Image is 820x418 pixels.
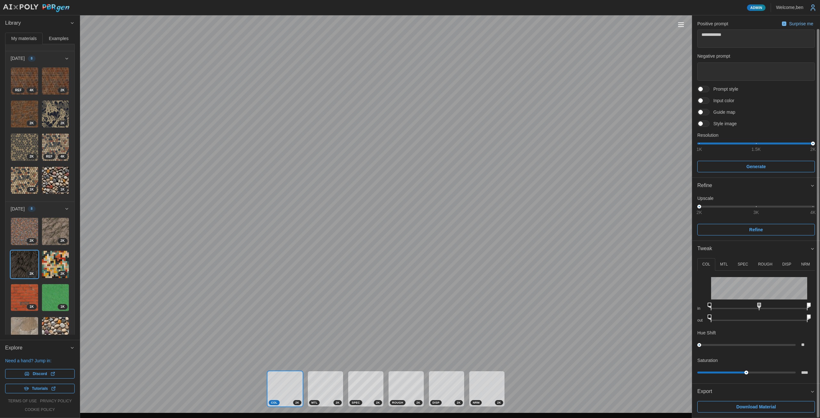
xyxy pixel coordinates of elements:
[11,250,38,278] a: cJ6GNwa3zlc55ZIsjlj02K
[697,401,815,413] button: Download Material
[776,4,803,11] p: Welcome, ben
[5,51,74,65] button: [DATE]8
[5,202,74,216] button: [DATE]8
[11,317,38,345] a: oxDmfZJz7FZSMmrcnOfU1K
[676,20,685,29] button: Toggle viewport controls
[692,399,820,418] div: Export
[8,398,37,404] a: terms of use
[457,400,461,405] span: 2 K
[692,18,820,178] div: Generate
[11,317,38,344] img: oxDmfZJz7FZSMmrcnOfU
[42,68,69,95] img: qBWdsCOnzzrS1TGvOSAL
[709,97,734,104] span: Input color
[497,400,501,405] span: 2 K
[11,167,38,194] img: PivPJkOK2vv06AM9d33M
[61,271,65,276] span: 2 K
[11,284,38,312] a: Fo0AmR2Em6kx9eQmZr1U1K
[720,262,728,267] p: MTL
[416,400,420,405] span: 2 K
[31,206,33,211] span: 8
[42,133,70,161] a: 3OH8dOOcLztmL0gIbVeh4KREF
[709,109,735,115] span: Guide map
[29,238,34,243] span: 2 K
[738,262,748,267] p: SPEC
[42,251,69,278] img: Lot5JXRBg5CGpDov1Lct
[692,193,820,241] div: Refine
[11,167,38,194] a: PivPJkOK2vv06AM9d33M1K
[709,120,737,127] span: Style image
[5,66,74,201] div: [DATE]8
[3,4,70,12] img: AIxPoly PBRgen
[61,304,65,309] span: 1 K
[29,88,34,93] span: 4 K
[5,384,75,393] a: Tutorials
[758,262,773,267] p: ROUGH
[789,20,815,27] p: Surprise me
[11,206,25,212] p: [DATE]
[432,400,439,405] span: DISP
[697,20,728,27] p: Positive prompt
[11,284,38,311] img: Fo0AmR2Em6kx9eQmZr1U
[5,357,75,364] p: Need a hand? Jump in:
[692,178,820,193] button: Refine
[311,400,317,405] span: MTL
[702,262,710,267] p: COL
[29,271,34,276] span: 2 K
[736,401,776,412] span: Download Material
[42,317,69,344] img: rFJ8jqiWa4jcU3iV9a8T
[11,133,38,161] a: QCi17TOVhXxFJeKn2Cfk2K
[61,88,65,93] span: 2 K
[782,262,791,267] p: DISP
[5,369,75,379] a: Discord
[352,400,360,405] span: SPEC
[376,400,380,405] span: 2 K
[697,318,706,323] p: out
[709,86,738,92] span: Prompt style
[42,284,70,312] a: vFkMWn5QEnK99mBZCYbX1K
[32,384,48,393] span: Tutorials
[692,384,820,399] button: Export
[42,167,69,194] img: YxssYRIZkHV5myLvHj3a
[61,238,65,243] span: 2 K
[42,218,69,245] img: LnDkSaN7ep7sY6LP2SDh
[42,167,70,194] a: YxssYRIZkHV5myLvHj3a1K
[61,154,65,159] span: 4 K
[11,67,38,95] a: smnVoxqbWJYfIjVkIeSk4KREF
[271,400,277,405] span: COL
[61,187,65,192] span: 1 K
[42,101,69,128] img: 1vXLSweGIcjDdiMKpgYm
[746,161,766,172] span: Generate
[5,216,74,352] div: [DATE]8
[692,241,820,257] button: Tweak
[29,304,34,309] span: 1 K
[40,398,72,404] a: privacy policy
[697,182,810,190] div: Refine
[697,224,815,235] button: Refine
[29,121,34,126] span: 2 K
[29,154,34,159] span: 2 K
[29,187,34,192] span: 1 K
[697,330,716,336] p: Hue Shift
[11,68,38,95] img: smnVoxqbWJYfIjVkIeSk
[49,36,69,41] span: Examples
[473,400,480,405] span: NRM
[46,154,53,159] span: REF
[11,218,38,245] img: p5mZQR559dmtuGU6pMPl
[336,400,340,405] span: 2 K
[697,161,815,172] button: Generate
[11,101,38,128] img: baI6HOqcN2N0kLHV6HEe
[392,400,403,405] span: ROUGH
[697,53,815,59] p: Negative prompt
[697,306,706,311] p: in
[31,56,33,61] span: 8
[697,384,810,399] span: Export
[42,217,70,245] a: LnDkSaN7ep7sY6LP2SDh2K
[42,67,70,95] a: qBWdsCOnzzrS1TGvOSAL2K
[33,369,47,378] span: Discord
[697,241,810,257] span: Tweak
[697,132,815,138] p: Resolution
[15,88,22,93] span: REF
[5,15,70,31] span: Library
[801,262,810,267] p: NRM
[749,224,763,235] span: Refine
